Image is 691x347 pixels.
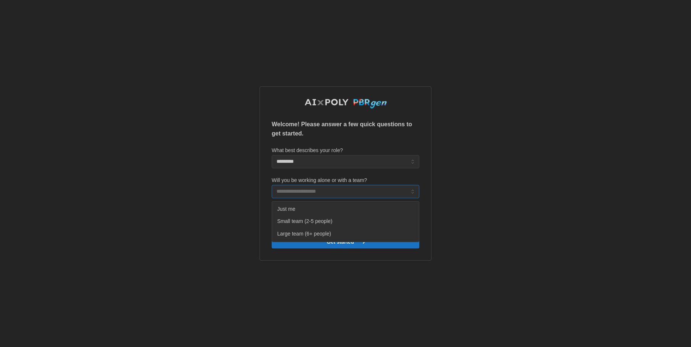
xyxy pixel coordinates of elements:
[277,230,331,238] span: Large team (6+ people)
[277,217,332,226] span: Small team (2-5 people)
[272,235,419,248] button: Get started
[277,205,295,213] span: Just me
[304,99,387,109] img: AIxPoly PBRgen
[272,147,343,155] label: What best describes your role?
[272,120,419,138] p: Welcome! Please answer a few quick questions to get started.
[272,176,367,185] label: Will you be working alone or with a team?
